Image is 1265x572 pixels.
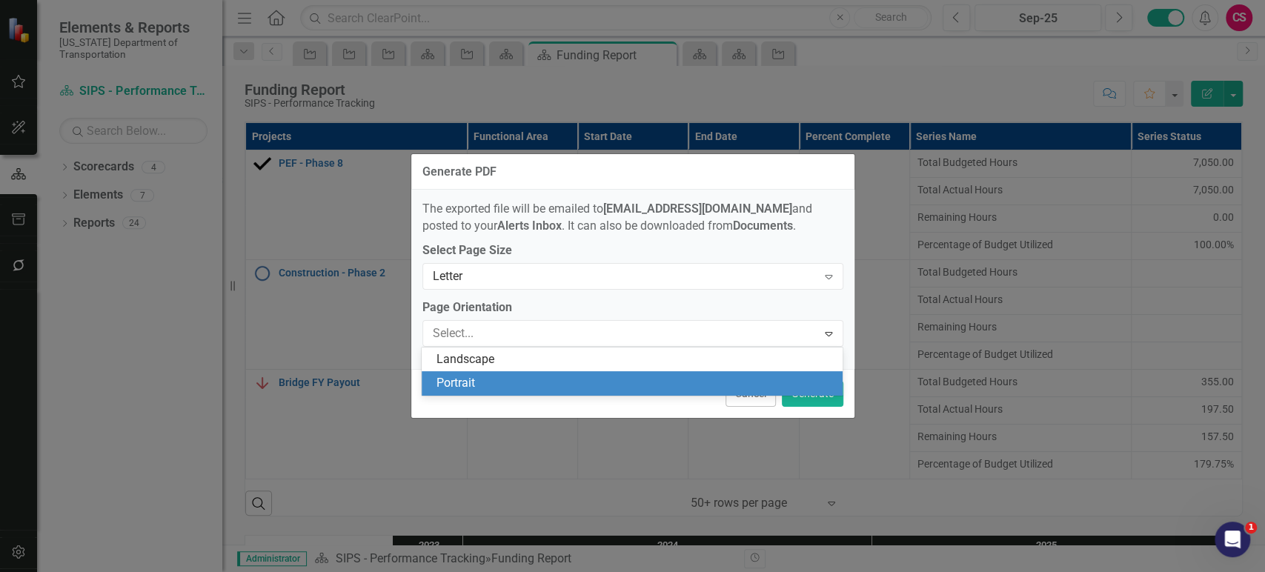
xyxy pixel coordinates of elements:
[422,202,812,233] span: The exported file will be emailed to and posted to your . It can also be downloaded from .
[1245,522,1257,533] span: 1
[603,202,792,216] strong: [EMAIL_ADDRESS][DOMAIN_NAME]
[733,219,793,233] strong: Documents
[422,165,497,179] div: Generate PDF
[436,375,834,392] div: Portrait
[433,267,817,285] div: Letter
[422,299,843,316] label: Page Orientation
[497,219,562,233] strong: Alerts Inbox
[436,351,834,368] div: Landscape
[422,242,843,259] label: Select Page Size
[1215,522,1250,557] iframe: Intercom live chat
